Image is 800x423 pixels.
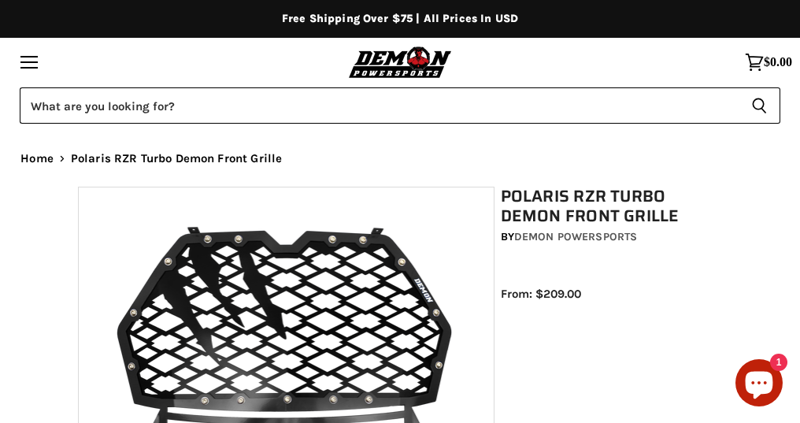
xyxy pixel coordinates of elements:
[71,152,282,165] span: Polaris RZR Turbo Demon Front Grille
[737,45,800,80] a: $0.00
[731,359,787,410] inbox-online-store-chat: Shopify online store chat
[501,287,581,301] span: From: $209.00
[346,44,455,80] img: Demon Powersports
[501,228,728,246] div: by
[20,152,54,165] a: Home
[514,230,637,243] a: Demon Powersports
[739,87,780,124] button: Search
[501,187,728,226] h1: Polaris RZR Turbo Demon Front Grille
[20,87,780,124] form: Product
[20,87,739,124] input: Search
[764,55,792,69] span: $0.00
